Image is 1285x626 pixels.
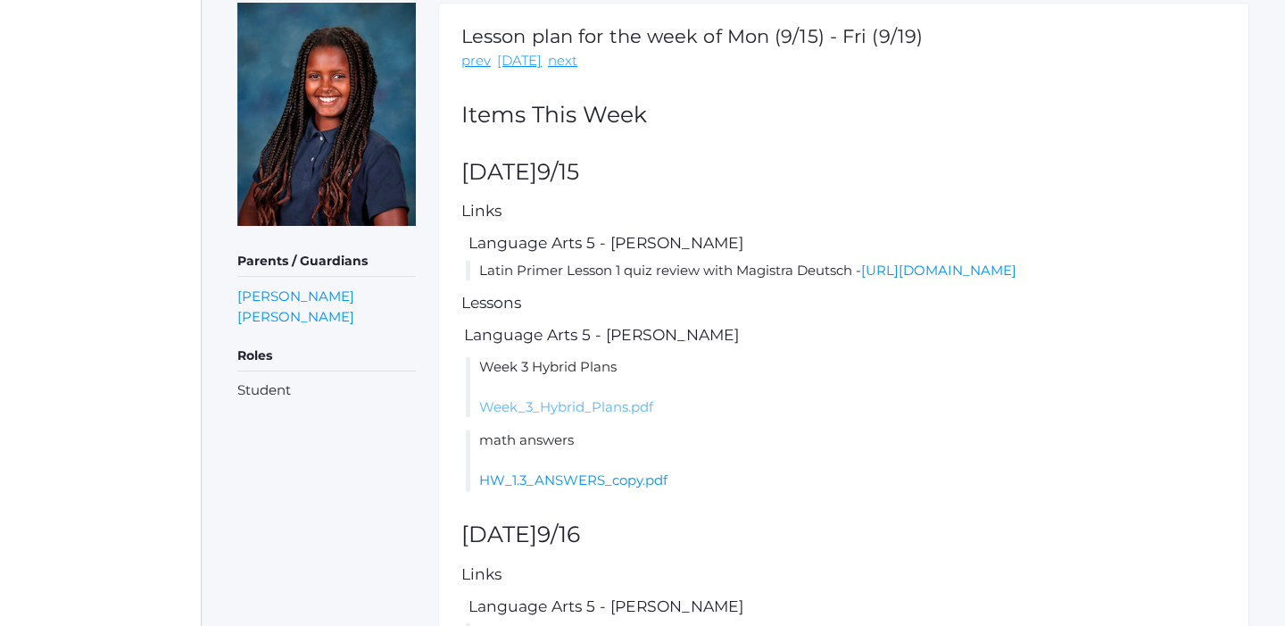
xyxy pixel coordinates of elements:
[479,472,667,488] a: HW_1.3_ANSWERS_copy.pdf
[461,203,1226,220] h5: Links
[537,521,580,547] span: 9/16
[548,51,577,71] a: next
[461,295,1226,312] h5: Lessons
[537,158,579,185] span: 9/15
[466,430,1226,491] li: math answers
[461,522,1226,547] h2: [DATE]
[461,160,1226,185] h2: [DATE]
[497,51,542,71] a: [DATE]
[466,598,1226,615] h5: Language Arts 5 - [PERSON_NAME]
[237,246,416,277] h5: Parents / Guardians
[466,235,1226,252] h5: Language Arts 5 - [PERSON_NAME]
[237,286,354,306] a: [PERSON_NAME]
[237,341,416,371] h5: Roles
[861,262,1016,279] a: [URL][DOMAIN_NAME]
[461,51,491,71] a: prev
[237,306,354,327] a: [PERSON_NAME]
[461,566,1226,583] h5: Links
[466,357,1226,418] li: Week 3 Hybrid Plans
[466,261,1226,281] li: Latin Primer Lesson 1 quiz review with Magistra Deutsch -
[461,103,1226,128] h2: Items This Week
[461,327,1226,344] h5: Language Arts 5 - [PERSON_NAME]
[461,26,923,46] h1: Lesson plan for the week of Mon (9/15) - Fri (9/19)
[237,380,416,401] li: Student
[479,398,653,415] a: Week_3_Hybrid_Plans.pdf
[237,3,416,226] img: Norah Hosking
